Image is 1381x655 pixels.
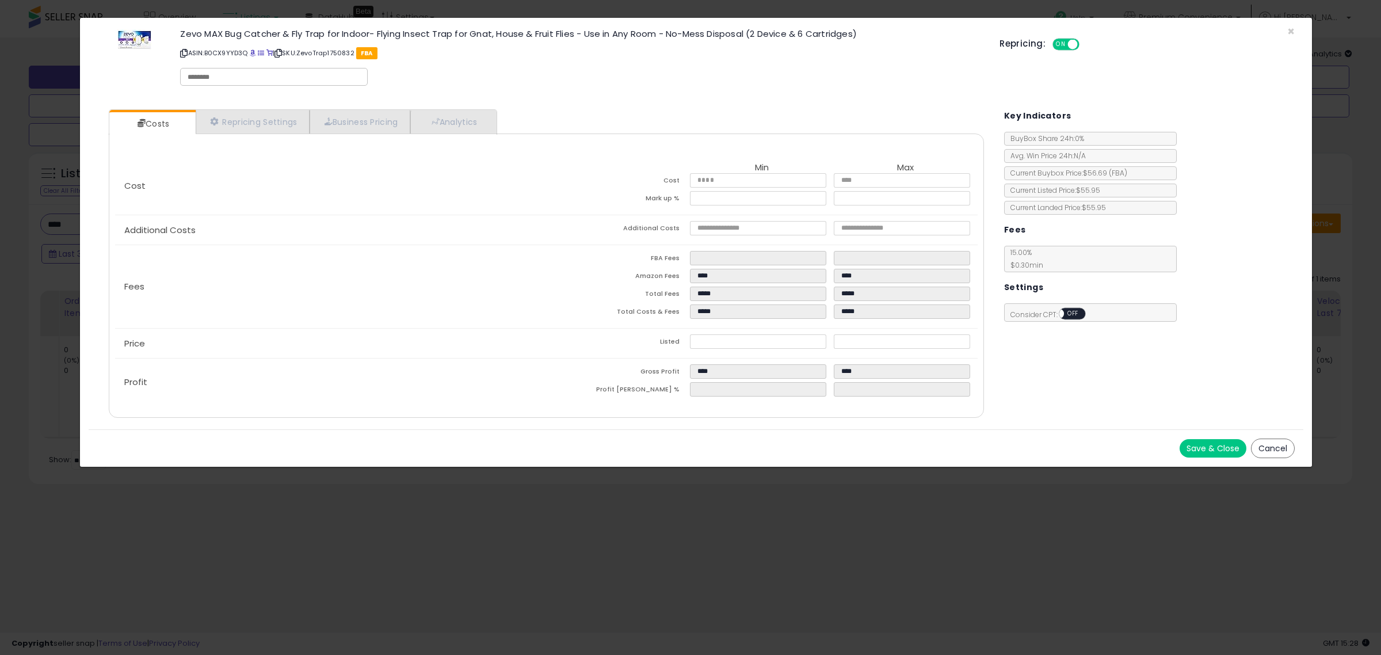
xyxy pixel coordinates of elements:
span: Consider CPT: [1005,310,1101,319]
h5: Fees [1004,223,1026,237]
h5: Key Indicators [1004,109,1071,123]
p: Profit [115,378,546,387]
td: Total Costs & Fees [546,304,690,322]
td: Amazon Fees [546,269,690,287]
span: ( FBA ) [1109,168,1127,178]
span: Current Listed Price: $55.95 [1005,185,1100,195]
td: Listed [546,334,690,352]
span: $0.30 min [1005,260,1043,270]
p: Additional Costs [115,226,546,235]
td: Gross Profit [546,364,690,382]
span: Current Landed Price: $55.95 [1005,203,1106,212]
img: 51l4dL0c5PL._SL60_.jpg [117,29,152,51]
a: All offer listings [258,48,264,58]
td: Mark up % [546,191,690,209]
th: Max [834,163,978,173]
button: Save & Close [1180,439,1246,458]
span: $56.69 [1083,168,1127,178]
span: OFF [1078,40,1096,49]
p: Price [115,339,546,348]
td: FBA Fees [546,251,690,269]
a: BuyBox page [250,48,256,58]
a: Analytics [410,110,495,134]
span: Current Buybox Price: [1005,168,1127,178]
a: Repricing Settings [196,110,310,134]
span: BuyBox Share 24h: 0% [1005,134,1084,143]
a: Business Pricing [310,110,410,134]
td: Profit [PERSON_NAME] % [546,382,690,400]
td: Additional Costs [546,221,690,239]
th: Min [690,163,834,173]
span: ON [1054,40,1068,49]
td: Cost [546,173,690,191]
span: 15.00 % [1005,247,1043,270]
h3: Zevo MAX Bug Catcher & Fly Trap for Indoor- Flying Insect Trap for Gnat, House & Fruit Flies - Us... [180,29,982,38]
button: Cancel [1251,439,1295,458]
td: Total Fees [546,287,690,304]
span: OFF [1064,309,1082,319]
p: ASIN: B0CX9YYD3Q | SKU: ZevoTrap1750832 [180,44,982,62]
span: Avg. Win Price 24h: N/A [1005,151,1086,161]
span: × [1287,23,1295,40]
h5: Settings [1004,280,1043,295]
p: Cost [115,181,546,191]
a: Your listing only [266,48,273,58]
p: Fees [115,282,546,291]
h5: Repricing: [999,39,1046,48]
a: Costs [109,112,194,135]
span: FBA [356,47,377,59]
